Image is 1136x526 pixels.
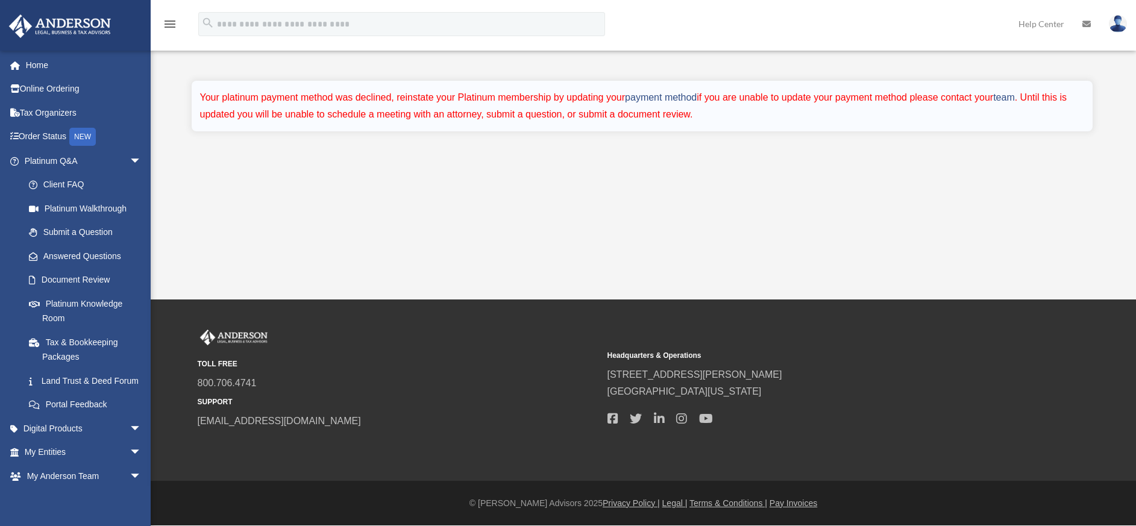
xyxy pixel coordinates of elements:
a: Submit a Question [17,221,160,245]
small: SUPPORT [198,396,599,409]
a: Digital Productsarrow_drop_down [8,416,160,440]
a: My Entitiesarrow_drop_down [8,440,160,465]
i: search [201,16,215,30]
i: menu [163,17,177,31]
a: Answered Questions [17,244,160,268]
div: Your platinum payment method was declined, reinstate your Platinum membership by updating your if... [200,89,1084,123]
span: arrow_drop_down [130,416,154,441]
a: Platinum Walkthrough [17,196,160,221]
a: Privacy Policy | [603,498,660,508]
a: [EMAIL_ADDRESS][DOMAIN_NAME] [198,416,361,426]
span: arrow_drop_down [130,440,154,465]
a: Online Ordering [8,77,160,101]
small: Headquarters & Operations [607,349,1009,362]
a: Platinum Q&Aarrow_drop_down [8,149,160,173]
a: Terms & Conditions | [689,498,767,508]
img: Anderson Advisors Platinum Portal [198,330,270,345]
span: arrow_drop_down [130,464,154,489]
img: User Pic [1109,15,1127,33]
small: TOLL FREE [198,358,599,371]
a: [GEOGRAPHIC_DATA][US_STATE] [607,386,762,396]
a: Pay Invoices [770,498,817,508]
a: Platinum Knowledge Room [17,292,154,330]
a: My Anderson Teamarrow_drop_down [8,464,160,488]
a: payment method [625,92,697,102]
div: © [PERSON_NAME] Advisors 2025 [151,496,1136,511]
a: Client FAQ [17,173,160,197]
a: Land Trust & Deed Forum [17,369,160,393]
span: arrow_drop_down [130,149,154,174]
a: team [993,92,1015,102]
a: Order StatusNEW [8,125,160,149]
a: Legal | [662,498,688,508]
a: Portal Feedback [17,393,160,417]
a: Document Review [17,268,160,292]
a: Home [8,53,160,77]
a: [STREET_ADDRESS][PERSON_NAME] [607,369,782,380]
a: Tax & Bookkeeping Packages [17,330,160,369]
a: 800.706.4741 [198,378,257,388]
a: menu [163,21,177,31]
a: Tax Organizers [8,101,160,125]
img: Anderson Advisors Platinum Portal [5,14,115,38]
div: NEW [69,128,96,146]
